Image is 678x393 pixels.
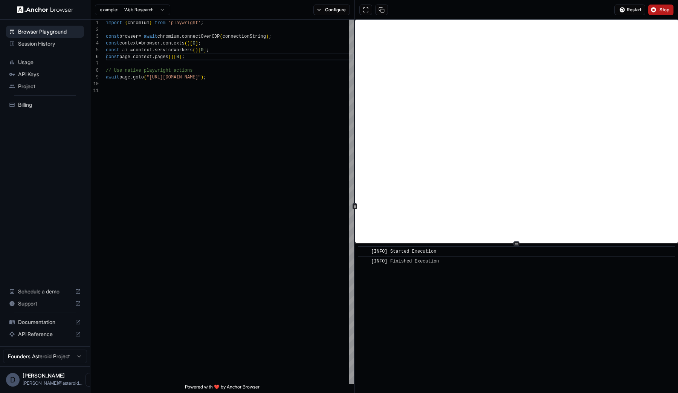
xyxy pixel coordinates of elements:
span: Billing [18,101,81,109]
span: ] [195,41,198,46]
span: Stop [660,7,670,13]
div: Documentation [6,316,84,328]
span: context [133,54,152,60]
span: await [106,75,119,80]
div: 3 [90,33,99,40]
span: Support [18,300,72,307]
span: page [119,54,130,60]
span: ( [168,54,171,60]
span: ai [122,48,127,53]
span: = [130,54,133,60]
span: page [119,75,130,80]
span: [INFO] Finished Execution [371,259,439,264]
span: ) [201,75,203,80]
span: 'playwright' [168,20,201,26]
button: Copy session ID [375,5,388,15]
span: ] [203,48,206,53]
span: Documentation [18,318,72,326]
span: [ [174,54,176,60]
span: [INFO] Started Execution [371,249,437,254]
span: } [149,20,152,26]
div: Session History [6,38,84,50]
span: ) [187,41,190,46]
div: API Keys [6,68,84,80]
span: = [138,41,141,46]
div: 1 [90,20,99,26]
span: 0 [192,41,195,46]
span: const [106,48,119,53]
span: [ [198,48,201,53]
span: await [144,34,157,39]
div: 9 [90,74,99,81]
span: ( [144,75,147,80]
span: { [125,20,127,26]
span: . [152,54,154,60]
span: "[URL][DOMAIN_NAME]" [147,75,201,80]
span: connectionString [223,34,266,39]
span: ; [201,20,203,26]
span: Restart [627,7,641,13]
span: Browser Playground [18,28,81,35]
span: // Use native playwright actions [106,68,192,73]
span: context [133,48,152,53]
span: david@asteroid.ai [23,380,82,386]
div: 6 [90,54,99,60]
div: API Reference [6,328,84,340]
div: Schedule a demo [6,286,84,298]
span: [ [190,41,192,46]
button: Open menu [86,373,99,387]
div: Support [6,298,84,310]
span: ( [220,34,223,39]
span: pages [155,54,168,60]
div: D [6,373,20,387]
span: chromium [128,20,150,26]
span: contexts [163,41,185,46]
span: Project [18,83,81,90]
span: ( [185,41,187,46]
span: ( [192,48,195,53]
span: const [106,41,119,46]
span: from [155,20,166,26]
span: ] [179,54,182,60]
span: . [179,34,182,39]
button: Open in full screen [359,5,372,15]
span: Powered with ❤️ by Anchor Browser [185,384,260,393]
span: = [130,48,133,53]
span: Schedule a demo [18,288,72,295]
span: Session History [18,40,81,48]
span: browser [141,41,160,46]
div: Billing [6,99,84,111]
button: Restart [614,5,645,15]
span: API Keys [18,71,81,78]
span: const [106,54,119,60]
span: 0 [176,54,179,60]
span: ​ [362,248,366,255]
span: ; [198,41,201,46]
div: 2 [90,26,99,33]
span: ; [206,48,209,53]
span: const [106,34,119,39]
span: import [106,20,122,26]
span: goto [133,75,144,80]
div: 10 [90,81,99,88]
span: chromium [157,34,179,39]
span: ) [171,54,174,60]
span: ; [182,54,185,60]
div: 5 [90,47,99,54]
span: ) [195,48,198,53]
span: ) [266,34,269,39]
span: serviceWorkers [155,48,193,53]
span: ; [269,34,271,39]
span: = [138,34,141,39]
span: . [160,41,163,46]
span: 0 [201,48,203,53]
span: . [130,75,133,80]
span: API Reference [18,330,72,338]
span: connectOverCDP [182,34,220,39]
span: example: [100,7,118,13]
span: ​ [362,258,366,265]
div: 8 [90,67,99,74]
div: Usage [6,56,84,68]
div: Browser Playground [6,26,84,38]
button: Stop [648,5,673,15]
